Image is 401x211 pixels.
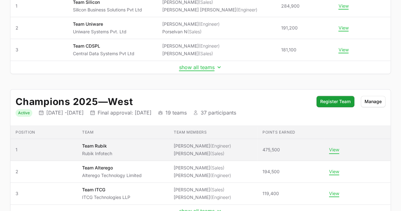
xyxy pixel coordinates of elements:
span: (Engineer) [199,43,220,49]
p: Uniware Systems Pvt. Ltd [73,29,126,35]
span: (Sales) [210,151,224,156]
span: Register Team [320,98,351,105]
p: Central Data Systems Pvt Ltd [73,50,134,57]
li: Porselvan N [162,29,220,35]
p: Team CDSPL [73,43,134,49]
p: Final approval: [DATE] [98,109,152,116]
span: (Engineer) [199,21,220,27]
li: [PERSON_NAME] [162,43,220,49]
span: 3 [16,190,72,197]
p: Silicon Business Solutions Pvt Ltd [73,7,142,13]
li: [PERSON_NAME] [174,172,231,179]
button: View [329,169,339,175]
p: [DATE] - [DATE] [46,109,84,116]
h2: Champions 2025 West [16,96,310,107]
button: View [329,191,339,196]
p: 19 teams [165,109,187,116]
button: Manage [361,96,385,107]
li: [PERSON_NAME] [162,50,220,57]
span: (Sales) [199,51,213,56]
span: 194,500 [262,168,280,175]
th: Team [77,126,169,139]
p: Team Uniware [73,21,126,27]
span: 3 [16,47,63,53]
span: (Engineer) [236,7,257,12]
span: (Sales) [210,165,224,170]
th: Points earned [257,126,324,139]
span: 2 [16,168,72,175]
span: (Engineer) [210,195,231,200]
button: View [329,147,339,153]
span: 1 [16,3,63,9]
p: ITCG Technologies LLP [82,194,130,201]
p: 37 participants [201,109,236,116]
span: (Engineer) [210,143,231,148]
li: [PERSON_NAME] [174,165,231,171]
span: 191,200 [281,25,298,31]
th: Team members [169,126,257,139]
p: Rubik Infotech [82,150,112,157]
span: (Engineer) [210,173,231,178]
span: (Sales) [187,29,202,34]
li: [PERSON_NAME] [162,21,220,27]
button: View [338,25,348,31]
p: Team Rubik [82,143,112,149]
span: 119,400 [262,190,279,197]
span: — [98,96,108,107]
th: Position [10,126,77,139]
p: Team ITCG [82,187,130,193]
li: [PERSON_NAME] [PERSON_NAME] [162,7,257,13]
li: [PERSON_NAME] [174,194,231,201]
button: View [338,47,348,53]
li: [PERSON_NAME] [174,143,231,149]
span: (Sales) [210,187,224,192]
button: Register Team [316,96,354,107]
p: Alterego Technology Limited [82,172,142,179]
span: 284,900 [281,3,300,9]
span: 1 [16,147,72,153]
button: show all teams [179,64,222,70]
li: [PERSON_NAME] [174,150,231,157]
p: Team Alterego [82,165,142,171]
li: [PERSON_NAME] [174,187,231,193]
span: Manage [365,98,382,105]
button: View [338,3,348,9]
span: 2 [16,25,63,31]
span: 475,500 [262,147,280,153]
span: 181,100 [281,47,296,53]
